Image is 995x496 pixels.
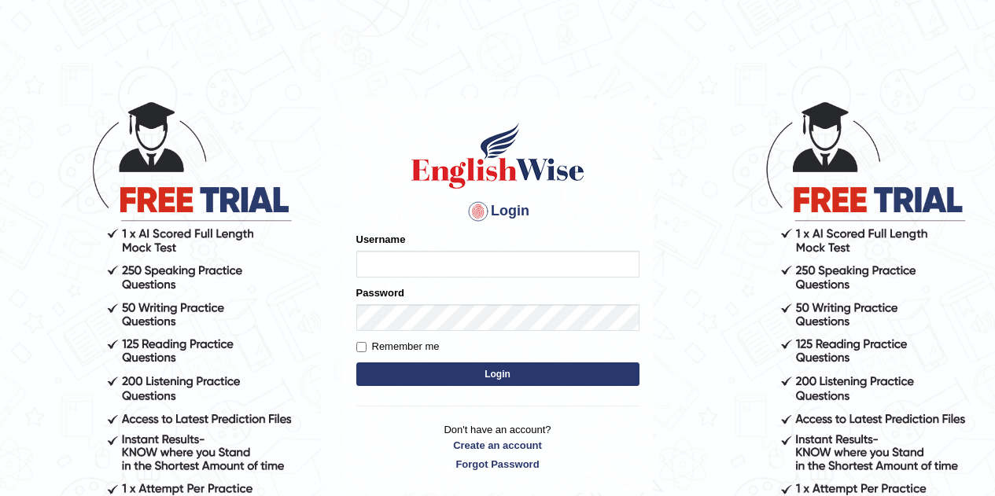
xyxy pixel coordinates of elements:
[356,342,367,352] input: Remember me
[356,232,406,247] label: Username
[356,339,440,355] label: Remember me
[356,285,404,300] label: Password
[356,457,639,472] a: Forgot Password
[408,120,588,191] img: Logo of English Wise sign in for intelligent practice with AI
[356,422,639,471] p: Don't have an account?
[356,362,639,386] button: Login
[356,438,639,453] a: Create an account
[356,199,639,224] h4: Login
